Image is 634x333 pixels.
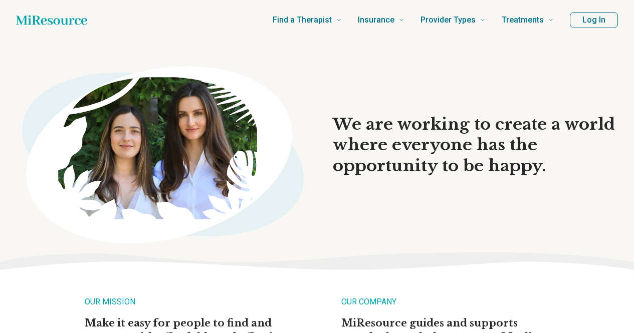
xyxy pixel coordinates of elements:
[85,296,293,316] h2: OUR MISSION
[570,12,618,28] button: Log In
[420,13,476,27] span: Provider Types
[333,114,629,177] h1: We are working to create a world where everyone has the opportunity to be happy.
[341,296,550,316] h2: OUR COMPANY
[358,13,394,27] span: Insurance
[502,13,544,27] span: Treatments
[273,13,332,27] span: Find a Therapist
[16,10,87,30] a: Home page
